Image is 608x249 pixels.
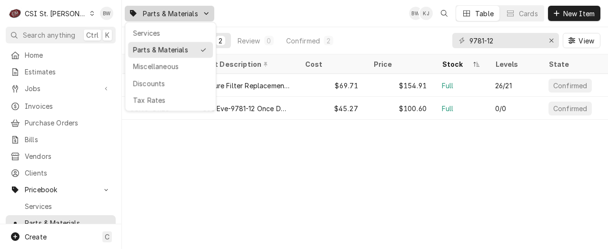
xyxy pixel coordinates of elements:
a: Go to Services [6,198,116,214]
div: Tax Rates [133,95,208,105]
span: Services [25,201,111,211]
div: Miscellaneous [133,62,208,72]
span: Parts & Materials [25,218,111,228]
a: Go to Parts & Materials [6,215,116,231]
div: Parts & Materials [133,45,195,55]
div: Services [133,28,208,38]
div: Discounts [133,78,208,88]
